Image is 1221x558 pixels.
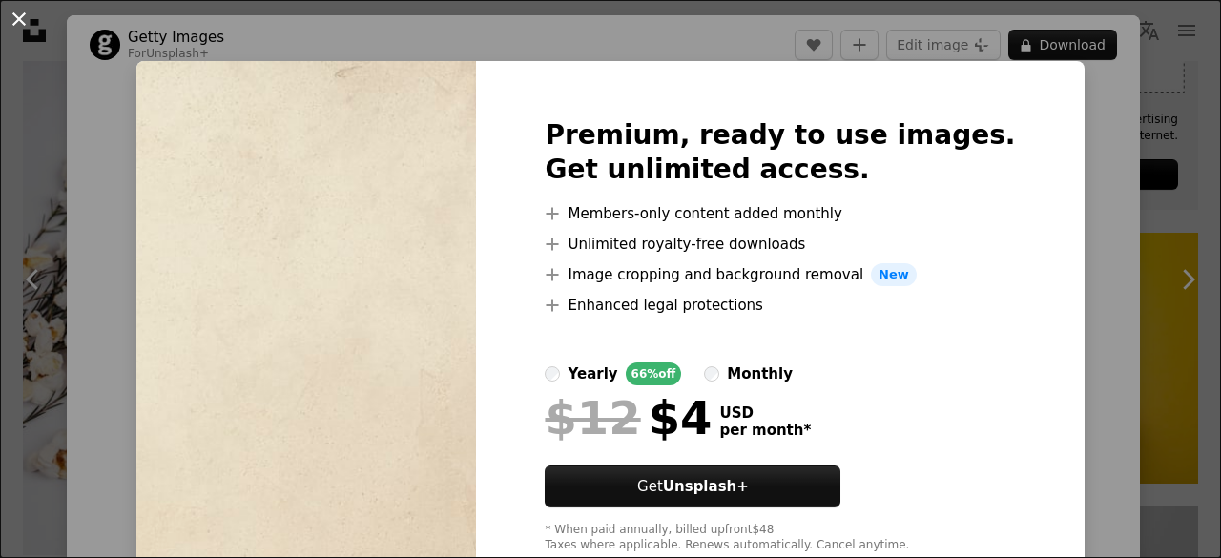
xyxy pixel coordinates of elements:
div: * When paid annually, billed upfront $48 Taxes where applicable. Renews automatically. Cancel any... [545,523,1015,553]
span: per month * [719,422,811,439]
div: 66% off [626,362,682,385]
li: Enhanced legal protections [545,294,1015,317]
h2: Premium, ready to use images. Get unlimited access. [545,118,1015,187]
span: New [871,263,917,286]
button: GetUnsplash+ [545,465,840,507]
div: monthly [727,362,793,385]
input: monthly [704,366,719,382]
li: Members-only content added monthly [545,202,1015,225]
span: USD [719,404,811,422]
li: Unlimited royalty-free downloads [545,233,1015,256]
span: $12 [545,393,640,443]
input: yearly66%off [545,366,560,382]
strong: Unsplash+ [663,478,749,495]
li: Image cropping and background removal [545,263,1015,286]
div: yearly [568,362,617,385]
div: $4 [545,393,712,443]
